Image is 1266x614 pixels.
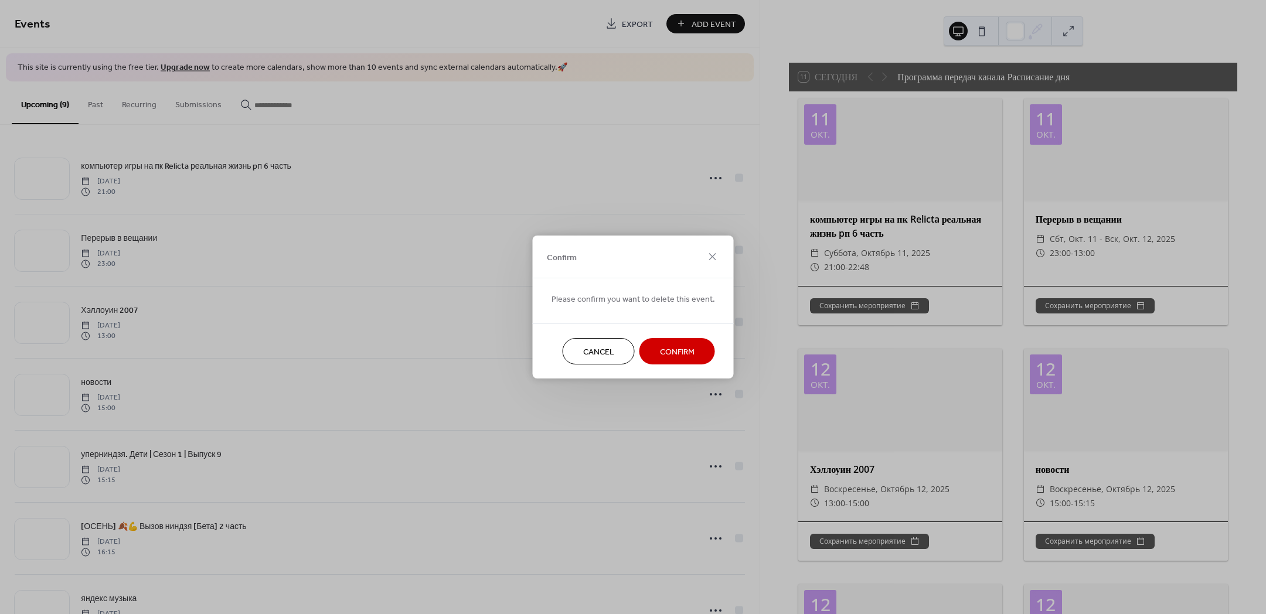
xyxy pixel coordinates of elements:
[563,338,635,364] button: Cancel
[639,338,715,364] button: Confirm
[583,346,614,359] span: Cancel
[660,346,695,359] span: Confirm
[547,251,577,264] span: Confirm
[552,294,715,306] span: Please confirm you want to delete this event.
